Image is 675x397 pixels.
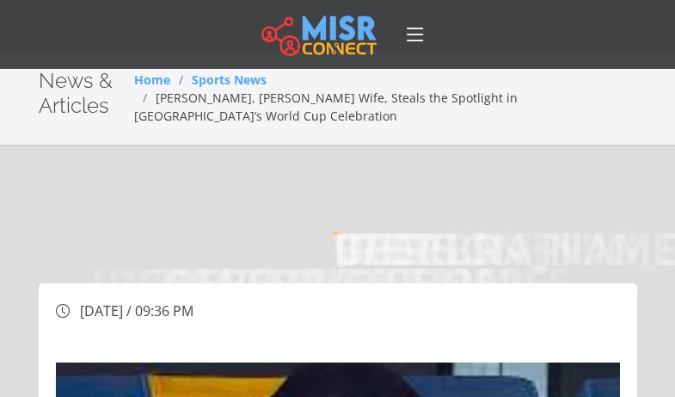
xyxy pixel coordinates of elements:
a: Sports News [192,71,267,88]
span: News & Articles [39,68,113,118]
span: [PERSON_NAME], [PERSON_NAME] Wife, Steals the Spotlight in [GEOGRAPHIC_DATA]’s World Cup Celebration [134,90,518,124]
a: Home [134,71,170,88]
span: [DATE] / 09:36 PM [80,301,193,320]
img: main.misr_connect [261,13,377,56]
